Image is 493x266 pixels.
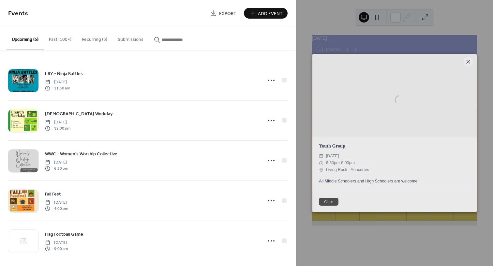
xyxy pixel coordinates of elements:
span: [DATE] [45,160,68,165]
span: 11:30 am [45,85,70,91]
span: Events [8,7,28,20]
button: Submissions [112,26,149,50]
a: [DEMOGRAPHIC_DATA] Workday [45,110,112,117]
button: Close [319,198,338,206]
a: Flag Football Game [45,230,83,238]
span: Living Rock - Anacortes [326,166,369,173]
span: 12:00 pm [45,125,70,131]
a: WWC - Women's Worship Collective [45,150,117,158]
a: Export [205,8,241,19]
div: All Middle Schoolers and High Schoolers are welcome! [312,178,477,184]
span: - [340,161,341,165]
div: ​ [319,160,323,166]
span: [DATE] [326,153,339,160]
span: [DATE] [45,79,70,85]
span: Export [219,10,236,17]
div: Youth Group [312,143,477,150]
a: Fall Fest [45,190,61,198]
span: [DATE] [45,119,70,125]
span: 4:00 pm [45,206,68,211]
span: WWC - Women's Worship Collective [45,151,117,158]
button: Add Event [244,8,288,19]
div: ​ [319,153,323,160]
span: [DATE] [45,240,68,246]
span: 8:00pm [341,161,355,165]
span: Add Event [258,10,283,17]
div: ​ [319,166,323,173]
span: 6:30 pm [45,165,68,171]
span: 6:30pm [326,161,340,165]
button: Past (100+) [44,26,77,50]
a: LRY - Ninja Battles [45,70,83,77]
span: Flag Football Game [45,231,83,238]
span: 9:00 am [45,246,68,252]
span: [DATE] [45,200,68,206]
button: Upcoming (5) [7,26,44,50]
span: Fall Fest [45,191,61,198]
button: Recurring (6) [77,26,112,50]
